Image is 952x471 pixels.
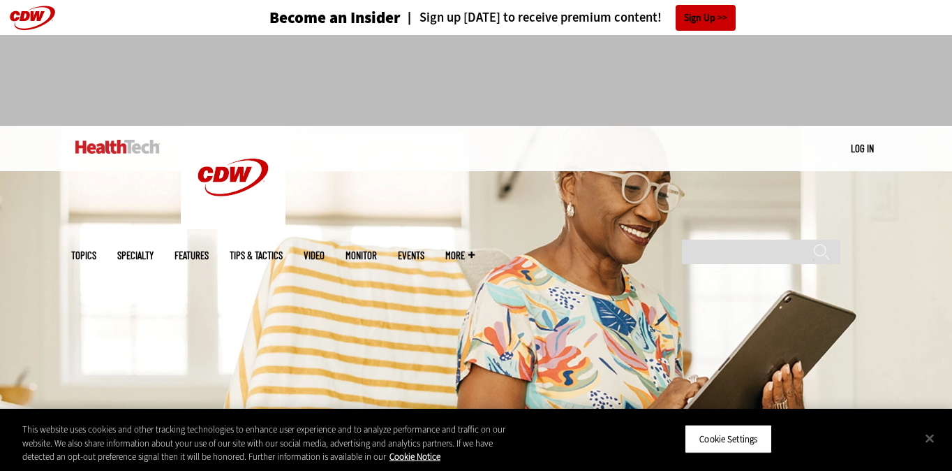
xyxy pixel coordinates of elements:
a: Video [304,250,325,261]
iframe: advertisement [222,49,730,112]
a: Log in [851,142,874,154]
a: Tips & Tactics [230,250,283,261]
a: Events [398,250,424,261]
span: Specialty [117,250,154,261]
h3: Become an Insider [269,10,401,26]
img: Home [181,126,285,229]
a: Features [174,250,209,261]
a: Become an Insider [217,10,401,26]
span: More [445,250,475,261]
div: User menu [851,141,874,156]
img: Home [75,140,160,154]
a: Sign Up [676,5,736,31]
a: CDW [181,218,285,233]
button: Cookie Settings [685,424,772,454]
span: Topics [71,250,96,261]
a: More information about your privacy [389,451,440,463]
button: Close [914,423,945,454]
a: Sign up [DATE] to receive premium content! [401,11,662,24]
a: MonITor [345,250,377,261]
div: This website uses cookies and other tracking technologies to enhance user experience and to analy... [22,423,523,464]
